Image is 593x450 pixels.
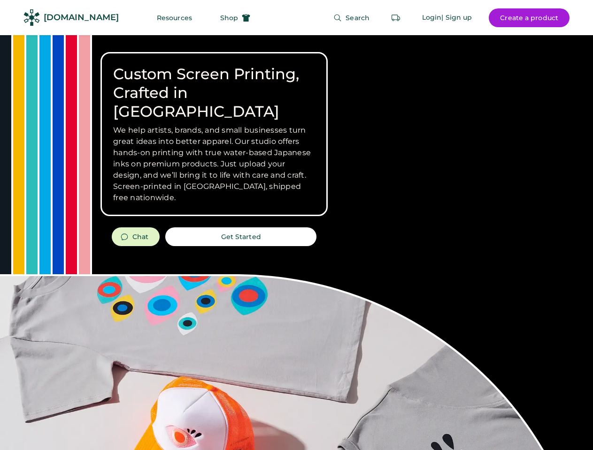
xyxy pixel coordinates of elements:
[441,13,472,22] div: | Sign up
[165,227,316,246] button: Get Started
[112,227,160,246] button: Chat
[44,12,119,23] div: [DOMAIN_NAME]
[146,8,203,27] button: Resources
[322,8,381,27] button: Search
[346,15,370,21] span: Search
[489,8,570,27] button: Create a product
[386,8,405,27] button: Retrieve an order
[209,8,262,27] button: Shop
[113,65,315,121] h1: Custom Screen Printing, Crafted in [GEOGRAPHIC_DATA]
[220,15,238,21] span: Shop
[113,125,315,203] h3: We help artists, brands, and small businesses turn great ideas into better apparel. Our studio of...
[422,13,442,22] div: Login
[23,9,40,26] img: Rendered Logo - Screens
